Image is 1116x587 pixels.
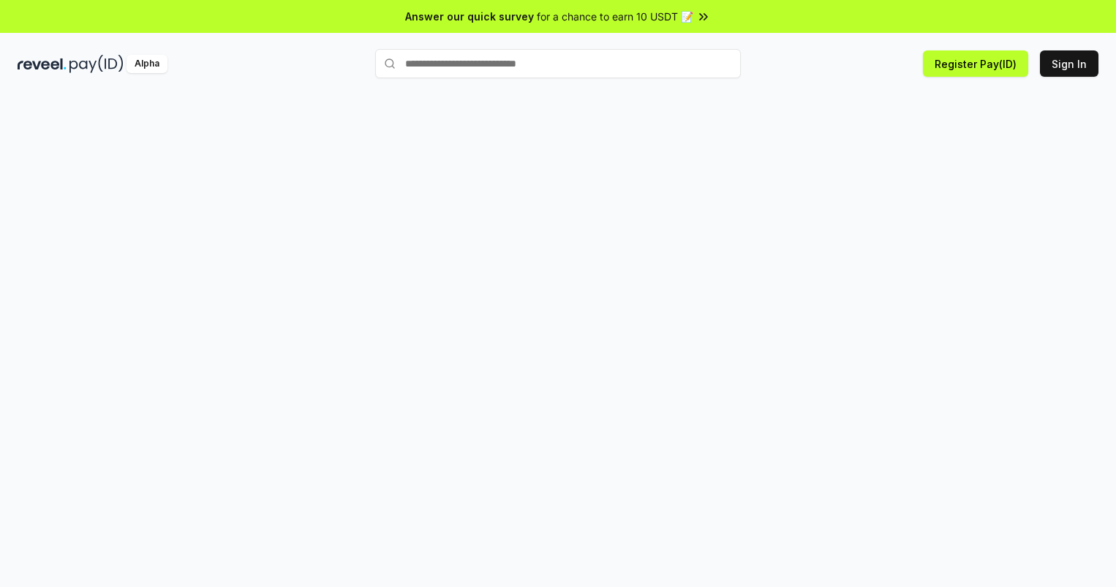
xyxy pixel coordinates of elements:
[18,55,67,73] img: reveel_dark
[69,55,124,73] img: pay_id
[537,9,693,24] span: for a chance to earn 10 USDT 📝
[127,55,167,73] div: Alpha
[1040,50,1098,77] button: Sign In
[405,9,534,24] span: Answer our quick survey
[923,50,1028,77] button: Register Pay(ID)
